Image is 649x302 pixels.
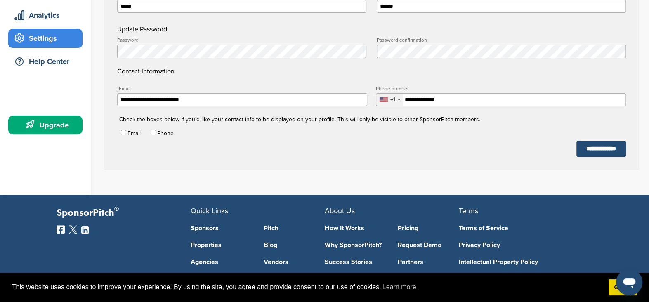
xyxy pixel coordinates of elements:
a: Sponsors [191,225,252,231]
a: Terms of Service [459,225,581,231]
a: Partners [398,259,459,265]
label: Email [117,86,367,91]
label: Email [127,130,141,137]
a: Properties [191,242,252,248]
abbr: required [117,86,119,92]
a: Pricing [398,225,459,231]
div: Selected country [376,94,403,106]
a: dismiss cookie message [609,279,637,296]
h4: Contact Information [117,38,626,76]
label: Phone number [376,86,626,91]
a: Success Stories [325,259,386,265]
a: Analytics [8,6,83,25]
div: Help Center [12,54,83,69]
div: Settings [12,31,83,46]
img: Facebook [57,225,65,234]
a: Request Demo [398,242,459,248]
p: SponsorPitch [57,207,191,219]
span: Terms [459,206,478,215]
span: This website uses cookies to improve your experience. By using the site, you agree and provide co... [12,281,602,293]
a: How It Works [325,225,386,231]
iframe: Button to launch messaging window [616,269,642,295]
h4: Update Password [117,24,626,34]
a: Pitch [264,225,325,231]
a: Vendors [264,259,325,265]
a: Help Center [8,52,83,71]
div: +1 [390,97,395,103]
a: Settings [8,29,83,48]
span: ® [114,204,119,214]
label: Password [117,38,366,42]
a: Upgrade [8,116,83,134]
a: Agencies [191,259,252,265]
div: Analytics [12,8,83,23]
a: Privacy Policy [459,242,581,248]
label: Phone [157,130,174,137]
a: Blog [264,242,325,248]
a: Why SponsorPitch? [325,242,386,248]
img: Twitter [69,225,77,234]
label: Password confirmation [377,38,626,42]
span: Quick Links [191,206,228,215]
a: Intellectual Property Policy [459,259,581,265]
span: About Us [325,206,355,215]
a: learn more about cookies [381,281,418,293]
div: Upgrade [12,118,83,132]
